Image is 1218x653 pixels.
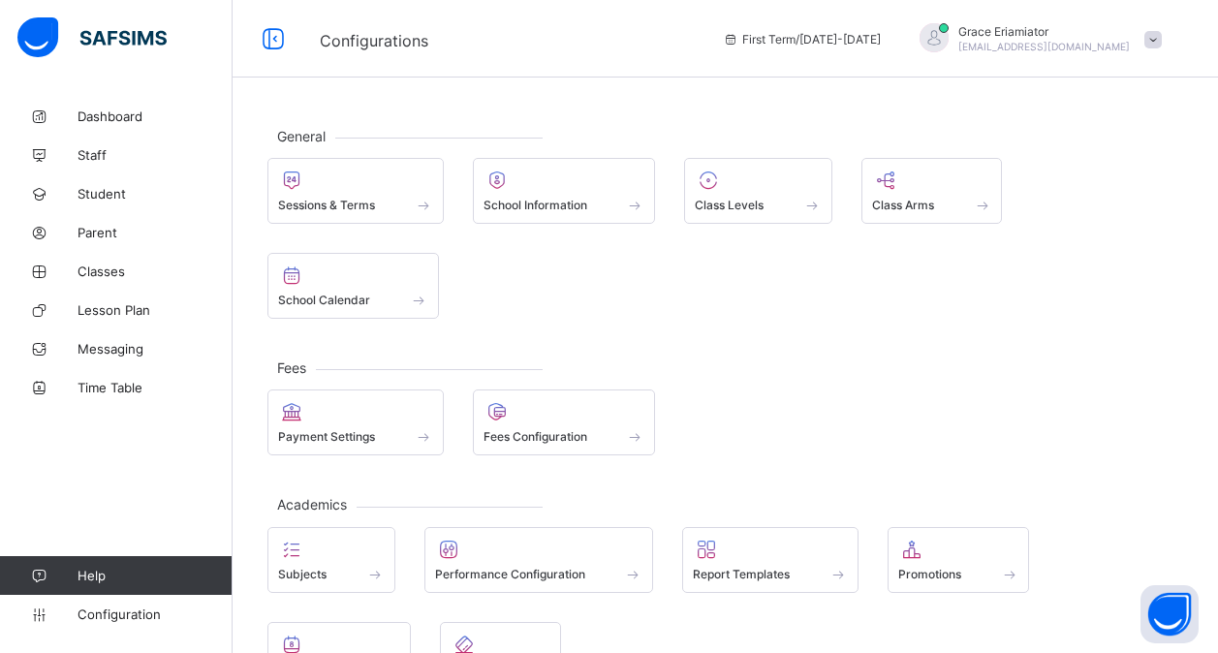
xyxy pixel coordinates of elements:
[78,606,232,622] span: Configuration
[267,158,444,224] div: Sessions & Terms
[78,147,233,163] span: Staff
[473,158,656,224] div: School Information
[888,527,1030,593] div: Promotions
[473,389,656,455] div: Fees Configuration
[958,24,1130,39] span: Grace Eriamiator
[484,429,587,444] span: Fees Configuration
[78,302,233,318] span: Lesson Plan
[723,32,881,47] span: session/term information
[78,341,233,357] span: Messaging
[484,198,587,212] span: School Information
[278,198,375,212] span: Sessions & Terms
[682,527,859,593] div: Report Templates
[278,429,375,444] span: Payment Settings
[278,293,370,307] span: School Calendar
[267,389,444,455] div: Payment Settings
[898,567,961,581] span: Promotions
[320,31,428,50] span: Configurations
[424,527,654,593] div: Performance Configuration
[78,225,233,240] span: Parent
[78,264,233,279] span: Classes
[267,128,335,144] span: General
[78,186,233,202] span: Student
[684,158,832,224] div: Class Levels
[695,198,764,212] span: Class Levels
[17,17,167,58] img: safsims
[958,41,1130,52] span: [EMAIL_ADDRESS][DOMAIN_NAME]
[278,567,327,581] span: Subjects
[78,109,233,124] span: Dashboard
[900,23,1171,55] div: GraceEriamiator
[267,253,439,319] div: School Calendar
[78,380,233,395] span: Time Table
[861,158,1003,224] div: Class Arms
[267,359,316,376] span: Fees
[872,198,934,212] span: Class Arms
[267,496,357,513] span: Academics
[435,567,585,581] span: Performance Configuration
[267,527,395,593] div: Subjects
[78,568,232,583] span: Help
[693,567,790,581] span: Report Templates
[1140,585,1199,643] button: Open asap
